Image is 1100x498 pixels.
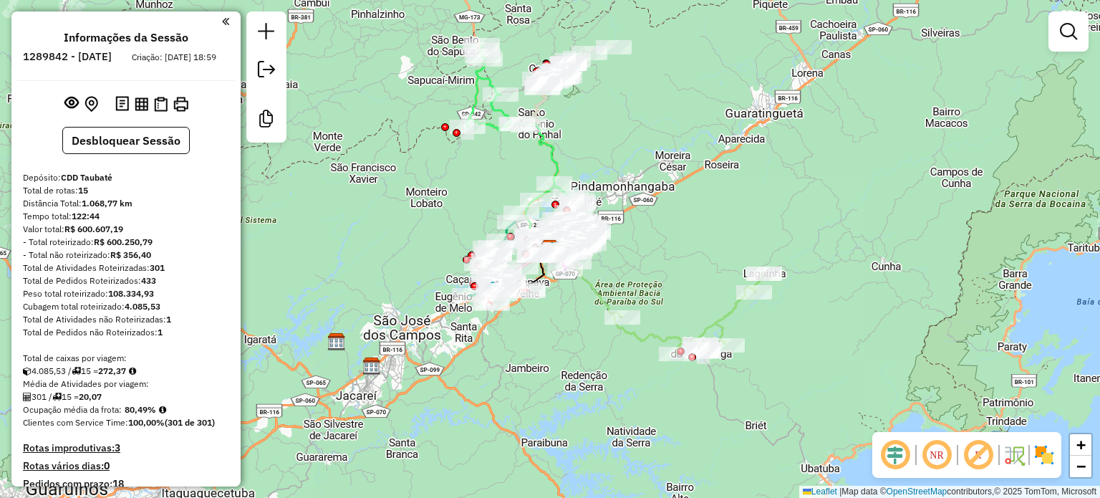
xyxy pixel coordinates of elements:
[541,239,559,258] img: CDD Taubaté
[1070,434,1091,456] a: Zoom in
[252,55,281,87] a: Exportar sessão
[222,13,229,29] a: Clique aqui para minimizar o painel
[327,332,346,351] img: CDI Jacareí
[64,224,123,234] strong: R$ 600.607,19
[125,404,156,415] strong: 80,49%
[23,404,122,415] span: Ocupação média da frota:
[1070,456,1091,477] a: Zoom out
[110,249,151,260] strong: R$ 356,40
[23,442,229,454] h4: Rotas improdutivas:
[159,406,166,414] em: Média calculada utilizando a maior ocupação (%Peso ou %Cubagem) de cada rota da sessão. Rotas cro...
[23,417,128,428] span: Clientes com Service Time:
[23,249,229,262] div: - Total não roteirizado:
[158,327,163,337] strong: 1
[23,262,229,274] div: Total de Atividades Roteirizadas:
[23,184,229,197] div: Total de rotas:
[1054,17,1083,46] a: Exibir filtros
[23,460,229,472] h4: Rotas vários dias:
[252,17,281,49] a: Nova sessão e pesquisa
[887,487,947,497] a: OpenStreetMap
[23,326,229,339] div: Total de Pedidos não Roteirizados:
[23,50,112,63] h6: 1289842 - [DATE]
[23,367,32,375] i: Cubagem total roteirizado
[23,223,229,236] div: Valor total:
[23,352,229,365] div: Total de caixas por viagem:
[104,459,110,472] strong: 0
[128,417,165,428] strong: 100,00%
[79,391,102,402] strong: 20,07
[543,241,561,259] img: FAD TBT
[23,393,32,401] i: Total de Atividades
[61,172,112,183] strong: CDD Taubaté
[878,438,912,472] span: Ocultar deslocamento
[23,210,229,223] div: Tempo total:
[920,438,954,472] span: Ocultar NR
[166,314,171,325] strong: 1
[170,94,191,115] button: Imprimir Rotas
[23,378,229,391] div: Média de Atividades por viagem:
[23,274,229,287] div: Total de Pedidos Roteirizados:
[64,31,188,44] h4: Informações da Sessão
[23,171,229,184] div: Depósito:
[839,487,841,497] span: |
[1076,436,1086,454] span: +
[23,313,229,326] div: Total de Atividades não Roteirizadas:
[62,92,82,115] button: Exibir sessão original
[150,262,165,273] strong: 301
[803,487,837,497] a: Leaflet
[252,105,281,137] a: Criar modelo
[23,365,229,378] div: 4.085,53 / 15 =
[1003,444,1026,466] img: Fluxo de ruas
[52,393,62,401] i: Total de rotas
[62,127,190,154] button: Desbloquear Sessão
[799,486,1100,498] div: Map data © contributors,© 2025 TomTom, Microsoft
[483,280,502,299] img: Novo CDD
[165,417,215,428] strong: (301 de 301)
[1033,444,1056,466] img: Exibir/Ocultar setores
[125,301,160,312] strong: 4.085,53
[108,288,154,299] strong: 108.334,93
[129,367,136,375] i: Meta Caixas/viagem: 203,00 Diferença: 69,37
[126,51,222,64] div: Criação: [DATE] 18:59
[151,94,170,115] button: Visualizar Romaneio
[94,236,153,247] strong: R$ 600.250,79
[23,197,229,210] div: Distância Total:
[23,287,229,300] div: Peso total roteirizado:
[961,438,995,472] span: Exibir rótulo
[82,198,132,209] strong: 1.068,77 km
[23,300,229,313] div: Cubagem total roteirizado:
[23,478,124,490] h4: Pedidos com prazo:
[115,441,120,454] strong: 3
[72,367,81,375] i: Total de rotas
[23,391,229,403] div: 301 / 15 =
[23,236,229,249] div: - Total roteirizado:
[362,357,381,375] img: CDD São José dos Campos
[112,477,124,490] strong: 18
[1076,457,1086,475] span: −
[112,93,132,115] button: Logs desbloquear sessão
[72,211,100,221] strong: 122:44
[82,93,101,115] button: Centralizar mapa no depósito ou ponto de apoio
[132,94,151,113] button: Visualizar relatório de Roteirização
[78,185,88,196] strong: 15
[141,275,156,286] strong: 433
[98,365,126,376] strong: 272,37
